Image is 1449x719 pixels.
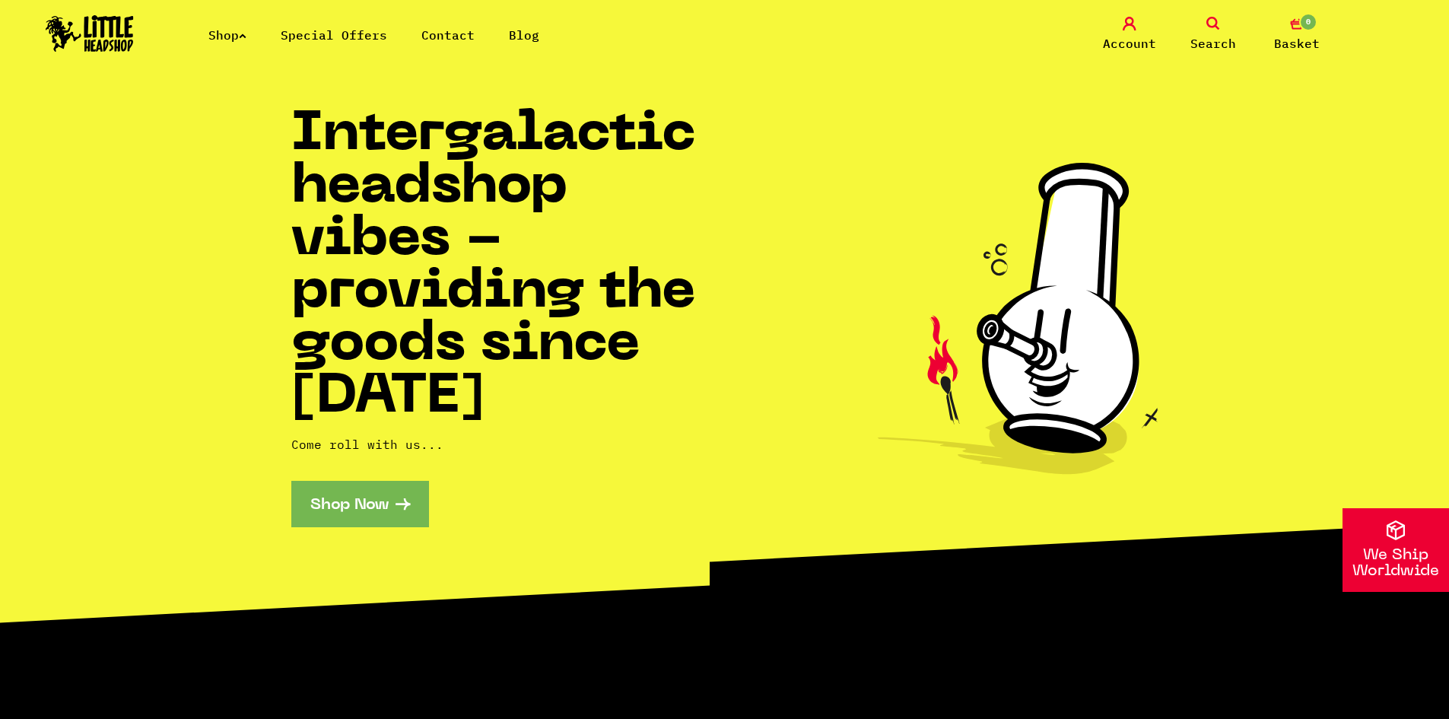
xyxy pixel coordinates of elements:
a: Blog [509,27,539,43]
span: Search [1190,34,1236,52]
img: Little Head Shop Logo [46,15,134,52]
span: 0 [1299,13,1317,31]
a: Special Offers [281,27,387,43]
a: Shop [208,27,246,43]
p: Come roll with us... [291,435,725,453]
span: Basket [1274,34,1320,52]
a: Shop Now [291,481,429,527]
a: Search [1175,17,1251,52]
a: Contact [421,27,475,43]
p: We Ship Worldwide [1343,548,1449,580]
span: Account [1103,34,1156,52]
h1: Intergalactic headshop vibes - providing the goods since [DATE] [291,110,725,425]
a: 0 Basket [1259,17,1335,52]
